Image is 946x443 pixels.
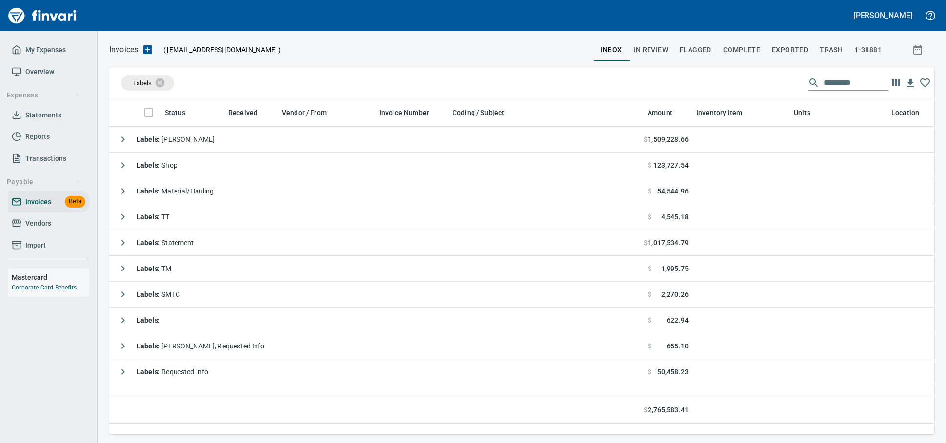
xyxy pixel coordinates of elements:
button: Download Table [903,76,918,91]
span: 622.94 [667,315,689,325]
span: inbox [600,44,622,56]
a: Corporate Card Benefits [12,284,77,291]
h6: Mastercard [12,272,89,283]
strong: Labels : [137,239,161,247]
span: 1,509,228.66 [648,135,689,144]
span: Payable [7,176,80,188]
strong: Labels : [137,316,160,324]
nav: breadcrumb [109,44,138,56]
span: Inventory Item [696,107,755,118]
span: Exported [772,44,808,56]
span: Material/Hauling [137,187,214,195]
span: $ [648,341,651,351]
button: Click to remember these column choices [918,76,932,90]
span: $ [648,315,651,325]
span: $ [648,367,651,377]
span: Vendors [25,217,51,230]
a: My Expenses [8,39,89,61]
p: ( ) [158,45,281,55]
span: 1,017,534.79 [648,238,689,248]
strong: Labels : [137,368,161,376]
span: [PERSON_NAME], Requested Info [137,342,265,350]
span: Inventory Item [696,107,742,118]
span: 123,727.54 [653,160,689,170]
span: Flagged [680,44,711,56]
span: [EMAIL_ADDRESS][DOMAIN_NAME] [166,45,278,55]
span: $ [644,135,648,144]
span: Received [228,107,257,118]
p: Invoices [109,44,138,56]
span: [PERSON_NAME] [137,135,215,143]
span: Location [891,107,919,118]
span: Coding / Subject [453,107,504,118]
span: $ [648,160,651,170]
button: Expenses [3,86,84,104]
span: Overview [25,66,54,78]
span: Amount [648,107,672,118]
span: Expenses [7,89,80,101]
strong: Labels : [137,342,161,350]
button: Show invoices within a particular date range [903,41,934,58]
strong: Labels : [137,265,161,272]
span: In Review [633,44,668,56]
span: Received [228,107,270,118]
span: 1-38881 [854,44,882,56]
span: Labels [133,79,152,87]
span: Beta [65,196,85,207]
span: Invoice Number [379,107,429,118]
span: 655.10 [667,341,689,351]
span: TT [137,213,170,221]
span: Vendor / From [282,107,327,118]
strong: Labels : [137,135,161,143]
span: 2,270.26 [661,289,689,299]
span: Invoices [25,196,51,208]
span: 4,545.18 [661,212,689,222]
a: Vendors [8,212,89,234]
span: Amount [648,107,685,118]
span: 54,544.96 [657,186,689,196]
a: InvoicesBeta [8,191,89,213]
span: 1,995.75 [661,264,689,273]
span: Complete [723,44,760,56]
span: Invoice Number [379,107,442,118]
span: Statement [137,239,194,247]
span: $ [648,264,651,273]
span: My Expenses [25,44,66,56]
span: $ [648,186,651,196]
div: Labels [121,75,174,91]
span: Statements [25,109,61,121]
span: Shop [137,161,177,169]
span: $ [644,238,648,248]
span: Units [794,107,823,118]
span: $ [648,212,651,222]
h5: [PERSON_NAME] [854,10,912,20]
a: Statements [8,104,89,126]
span: Reports [25,131,50,143]
img: Finvari [6,4,79,27]
span: Transactions [25,153,66,165]
span: trash [820,44,843,56]
strong: Labels : [137,161,161,169]
button: Upload an Invoice [138,44,158,56]
a: Import [8,234,89,256]
a: Overview [8,61,89,83]
a: Transactions [8,148,89,170]
span: Status [165,107,198,118]
span: $ [644,405,648,415]
a: Reports [8,126,89,148]
span: 50,458.23 [657,367,689,377]
span: Location [891,107,932,118]
span: Import [25,239,46,251]
button: [PERSON_NAME] [851,8,915,23]
span: TM [137,265,172,272]
span: Units [794,107,810,118]
strong: Labels : [137,213,161,221]
span: Status [165,107,185,118]
span: Vendor / From [282,107,339,118]
strong: Labels : [137,290,161,298]
strong: Labels : [137,187,161,195]
span: Requested Info [137,368,208,376]
button: Choose columns to display [888,76,903,90]
span: 2,765,583.41 [648,405,689,415]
